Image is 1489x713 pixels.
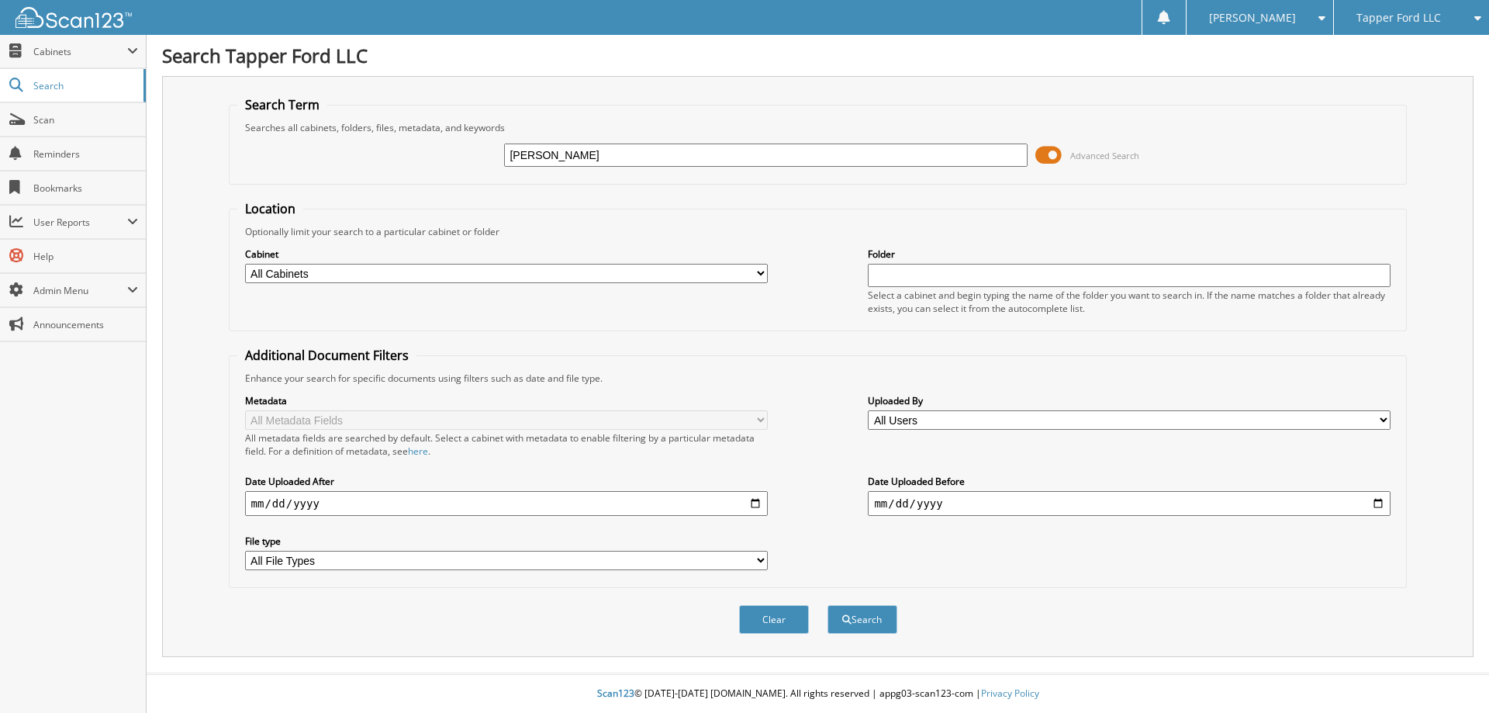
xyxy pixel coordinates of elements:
[1356,13,1441,22] span: Tapper Ford LLC
[739,605,809,634] button: Clear
[237,121,1399,134] div: Searches all cabinets, folders, files, metadata, and keywords
[237,372,1399,385] div: Enhance your search for specific documents using filters such as date and file type.
[237,96,327,113] legend: Search Term
[245,535,768,548] label: File type
[245,247,768,261] label: Cabinet
[162,43,1473,68] h1: Search Tapper Ford LLC
[33,147,138,161] span: Reminders
[33,113,138,126] span: Scan
[868,247,1391,261] label: Folder
[868,475,1391,488] label: Date Uploaded Before
[16,7,132,28] img: scan123-logo-white.svg
[33,216,127,229] span: User Reports
[33,45,127,58] span: Cabinets
[147,675,1489,713] div: © [DATE]-[DATE] [DOMAIN_NAME]. All rights reserved | appg03-scan123-com |
[245,491,768,516] input: start
[245,394,768,407] label: Metadata
[868,289,1391,315] div: Select a cabinet and begin typing the name of the folder you want to search in. If the name match...
[245,431,768,458] div: All metadata fields are searched by default. Select a cabinet with metadata to enable filtering b...
[868,491,1391,516] input: end
[33,250,138,263] span: Help
[237,200,303,217] legend: Location
[408,445,428,458] a: here
[1070,150,1139,161] span: Advanced Search
[237,225,1399,238] div: Optionally limit your search to a particular cabinet or folder
[237,347,416,364] legend: Additional Document Filters
[33,318,138,331] span: Announcements
[245,475,768,488] label: Date Uploaded After
[1209,13,1296,22] span: [PERSON_NAME]
[33,182,138,195] span: Bookmarks
[981,687,1039,700] a: Privacy Policy
[597,687,634,700] span: Scan123
[33,284,127,297] span: Admin Menu
[1411,639,1489,713] iframe: Chat Widget
[868,394,1391,407] label: Uploaded By
[33,79,136,92] span: Search
[827,605,897,634] button: Search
